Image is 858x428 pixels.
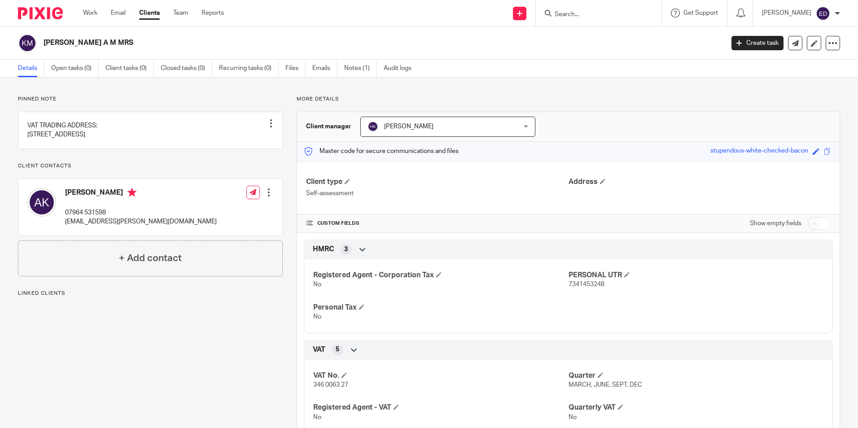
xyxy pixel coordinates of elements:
[18,162,283,170] p: Client contacts
[51,60,99,77] a: Open tasks (0)
[569,281,604,288] span: 7341453248
[65,188,217,199] h4: [PERSON_NAME]
[750,219,801,228] label: Show empty fields
[554,11,635,19] input: Search
[313,281,321,288] span: No
[313,371,568,380] h4: VAT No.
[569,271,823,280] h4: PERSONAL UTR
[65,208,217,217] p: 07964 531598
[139,9,160,17] a: Clients
[18,60,44,77] a: Details
[336,345,339,354] span: 5
[313,303,568,312] h4: Personal Tax
[384,60,418,77] a: Audit logs
[18,290,283,297] p: Linked clients
[569,371,823,380] h4: Quarter
[569,382,642,388] span: MARCH, JUNE, SEPT, DEC
[683,10,718,16] span: Get Support
[304,147,459,156] p: Master code for secure communications and files
[44,38,583,48] h2: [PERSON_NAME] A M MRS
[83,9,97,17] a: Work
[285,60,306,77] a: Files
[18,96,283,103] p: Pinned note
[111,9,126,17] a: Email
[173,9,188,17] a: Team
[710,146,808,157] div: stupendous-white-checked-bacon
[27,188,56,217] img: svg%3E
[306,189,568,198] p: Self-assessment
[127,188,136,197] i: Primary
[219,60,279,77] a: Recurring tasks (0)
[313,414,321,420] span: No
[569,414,577,420] span: No
[569,177,831,187] h4: Address
[816,6,830,21] img: svg%3E
[18,7,63,19] img: Pixie
[313,314,321,320] span: No
[731,36,784,50] a: Create task
[313,245,334,254] span: HMRC
[313,271,568,280] h4: Registered Agent - Corporation Tax
[384,123,433,130] span: [PERSON_NAME]
[306,220,568,227] h4: CUSTOM FIELDS
[105,60,154,77] a: Client tasks (0)
[569,403,823,412] h4: Quarterly VAT
[297,96,840,103] p: More details
[201,9,224,17] a: Reports
[18,34,37,52] img: svg%3E
[306,177,568,187] h4: Client type
[161,60,212,77] a: Closed tasks (0)
[306,122,351,131] h3: Client manager
[65,217,217,226] p: [EMAIL_ADDRESS][PERSON_NAME][DOMAIN_NAME]
[119,251,182,265] h4: + Add contact
[313,345,325,354] span: VAT
[368,121,378,132] img: svg%3E
[344,60,377,77] a: Notes (1)
[312,60,337,77] a: Emails
[313,403,568,412] h4: Registered Agent - VAT
[344,245,348,254] span: 3
[313,382,348,388] span: 346 0063 27
[762,9,811,17] p: [PERSON_NAME]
